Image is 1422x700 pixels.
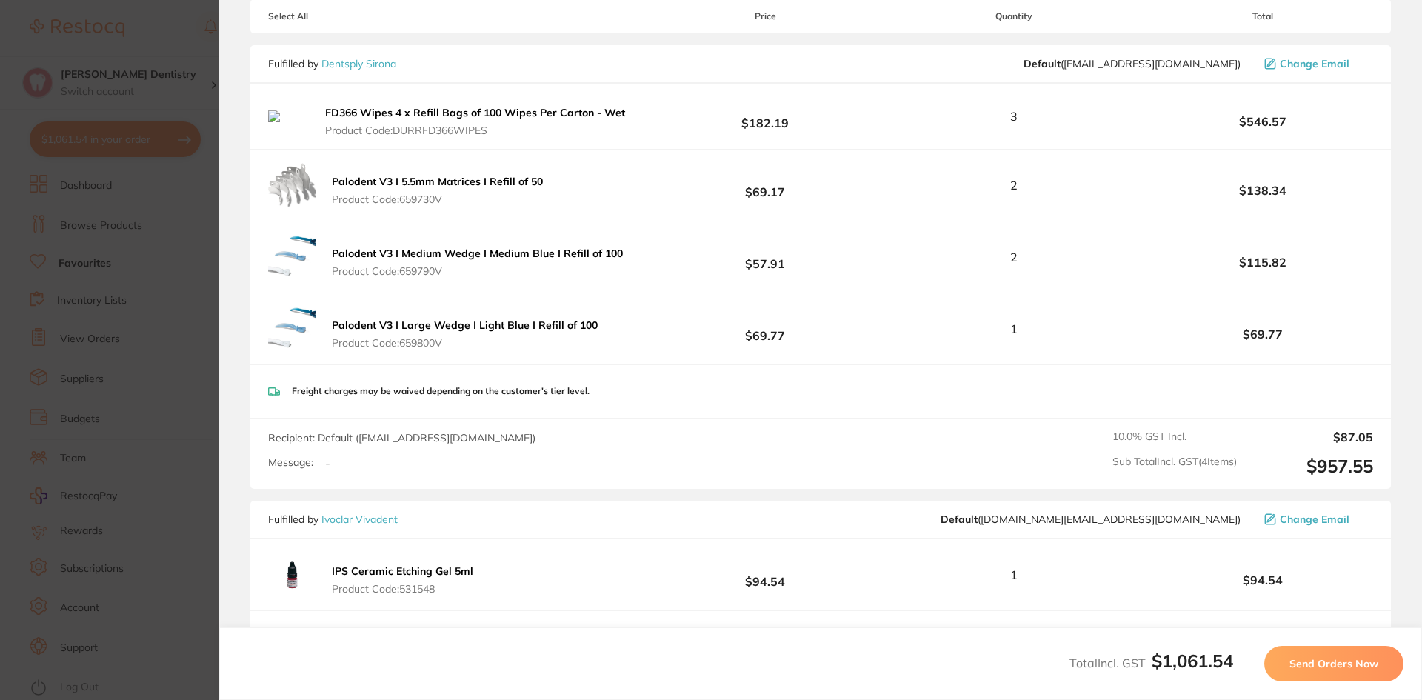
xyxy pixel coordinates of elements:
img: c25leG41bA [268,233,316,281]
p: Fulfilled by [268,513,398,525]
a: Ivoclar Vivadent [321,513,398,526]
b: $69.77 [1152,327,1373,341]
b: Palodent V3 I 5.5mm Matrices I Refill of 50 [332,175,543,188]
b: FD366 Wipes 4 x Refill Bags of 100 Wipes Per Carton - Wet [325,106,625,119]
b: Default [941,513,978,526]
button: Change Email [1260,57,1373,70]
span: Product Code: 659800V [332,337,598,349]
span: Price [655,11,875,21]
img: dmY0bHdvYg [268,305,316,353]
span: 2 [1010,250,1018,264]
b: $138.34 [1152,184,1373,197]
span: Total [1152,11,1373,21]
b: $546.57 [1152,115,1373,128]
span: Quantity [876,11,1152,21]
b: $182.19 [655,103,875,130]
span: 2 [1010,179,1018,192]
b: $57.91 [655,244,875,271]
button: Send Orders Now [1264,646,1403,681]
b: $69.77 [655,316,875,343]
output: $957.55 [1249,456,1373,477]
button: Palodent V3 I 5.5mm Matrices I Refill of 50 Product Code:659730V [327,175,547,206]
p: Freight charges may be waived depending on the customer's tier level. [292,386,590,396]
img: ZGt5dWtzbw [268,551,316,599]
span: Send Orders Now [1289,657,1378,670]
b: Palodent V3 I Large Wedge I Light Blue I Refill of 100 [332,319,598,332]
span: Sub Total Incl. GST ( 4 Items) [1112,456,1237,477]
p: - [325,456,330,470]
span: Select All [268,11,416,21]
b: $94.54 [1152,573,1373,587]
p: Fulfilled by [268,58,396,70]
b: $115.82 [1152,256,1373,269]
span: 3 [1010,110,1018,123]
span: Change Email [1280,513,1349,525]
span: orders.au@ivoclarvivadent.com [941,513,1241,525]
b: $1,061.54 [1152,650,1233,672]
b: $69.17 [655,172,875,199]
span: Product Code: 659790V [332,265,623,277]
span: Product Code: 531548 [332,583,473,595]
output: $87.05 [1249,430,1373,444]
span: 10.0 % GST Incl. [1112,430,1237,444]
span: Product Code: 659730V [332,193,543,205]
b: $94.54 [655,561,875,589]
span: Change Email [1280,58,1349,70]
button: Palodent V3 I Medium Wedge I Medium Blue I Refill of 100 Product Code:659790V [327,247,627,278]
button: IPS Ceramic Etching Gel 5ml Product Code:531548 [327,564,478,596]
span: 1 [1010,568,1018,581]
span: 1 [1010,322,1018,336]
label: Message: [268,456,313,469]
b: Palodent V3 I Medium Wedge I Medium Blue I Refill of 100 [332,247,623,260]
button: FD366 Wipes 4 x Refill Bags of 100 Wipes Per Carton - Wet Product Code:DURRFD366WIPES [321,106,636,137]
span: clientservices@dentsplysirona.com [1024,58,1241,70]
img: bzZuODhqaw [268,161,316,209]
button: Palodent V3 I Large Wedge I Light Blue I Refill of 100 Product Code:659800V [327,319,602,350]
span: Total Incl. GST [1069,656,1233,670]
a: Dentsply Sirona [321,57,396,70]
b: IPS Ceramic Etching Gel 5ml [332,564,473,578]
button: Change Email [1260,513,1373,526]
img: dXEwbTMzMw [268,110,309,122]
b: Default [1024,57,1061,70]
span: Product Code: DURRFD366WIPES [325,124,632,136]
span: Recipient: Default ( [EMAIL_ADDRESS][DOMAIN_NAME] ) [268,431,535,444]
